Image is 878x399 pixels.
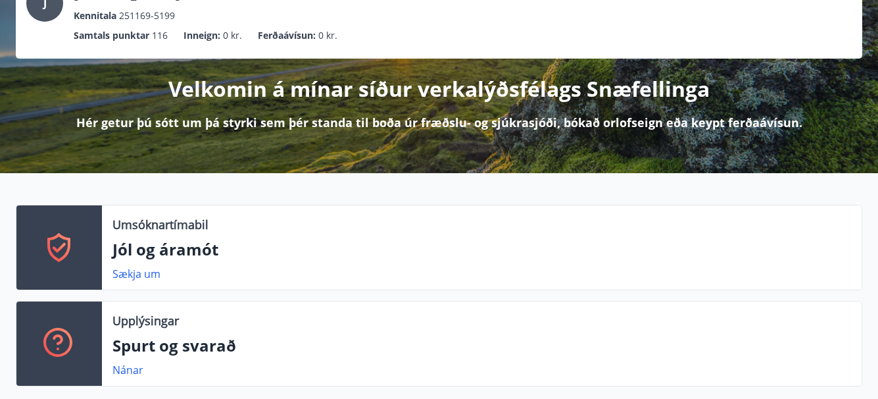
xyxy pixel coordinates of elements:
a: Nánar [112,363,143,377]
span: 251169-5199 [119,9,175,23]
p: Spurt og svarað [112,334,851,357]
span: 0 kr. [223,28,242,43]
p: Velkomin á mínar síður verkalýðsfélags Snæfellinga [168,74,710,103]
p: Kennitala [74,9,116,23]
p: Hér getur þú sótt um þá styrki sem þér standa til boða úr fræðslu- og sjúkrasjóði, bókað orlofsei... [76,114,802,131]
span: 116 [152,28,168,43]
p: Jól og áramót [112,238,851,261]
p: Umsóknartímabil [112,216,208,233]
span: 0 kr. [318,28,337,43]
p: Inneign : [183,28,220,43]
a: Sækja um [112,267,160,281]
p: Ferðaávísun : [258,28,316,43]
p: Samtals punktar [74,28,149,43]
p: Upplýsingar [112,312,179,329]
